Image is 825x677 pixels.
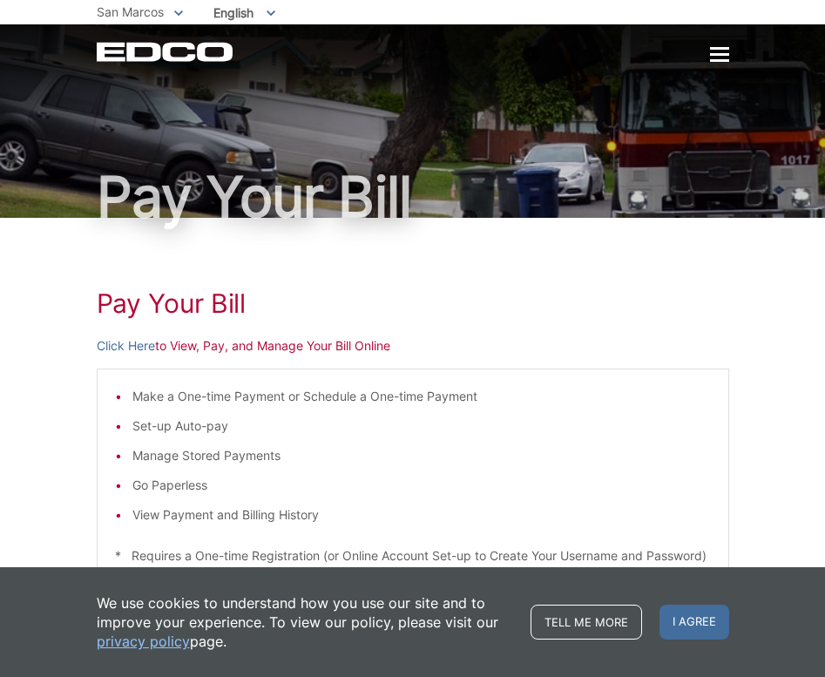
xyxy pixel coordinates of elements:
a: Click Here [97,336,155,355]
li: Go Paperless [132,476,711,495]
li: Make a One-time Payment or Schedule a One-time Payment [132,387,711,406]
li: Set-up Auto-pay [132,416,711,436]
h1: Pay Your Bill [97,288,729,319]
p: to View, Pay, and Manage Your Bill Online [97,336,729,355]
a: EDCD logo. Return to the homepage. [97,42,235,62]
span: I agree [659,605,729,640]
li: View Payment and Billing History [132,505,711,525]
span: San Marcos [97,4,164,19]
li: Manage Stored Payments [132,446,711,465]
p: * Requires a One-time Registration (or Online Account Set-up to Create Your Username and Password) [115,546,711,565]
a: Tell me more [531,605,642,640]
h1: Pay Your Bill [97,169,729,225]
a: privacy policy [97,632,190,651]
p: We use cookies to understand how you use our site and to improve your experience. To view our pol... [97,593,513,651]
